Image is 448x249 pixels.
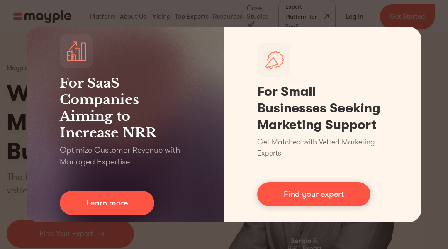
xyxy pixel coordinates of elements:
[257,182,370,206] a: Find your expert
[60,75,191,141] h3: For SaaS Companies Aiming to Increase NRR
[257,137,388,159] p: Get Matched with Vetted Marketing Experts
[60,191,154,215] a: Learn more
[60,144,191,168] p: Optimize Customer Revenue with Managed Expertise
[257,83,388,133] h1: For Small Businesses Seeking Marketing Support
